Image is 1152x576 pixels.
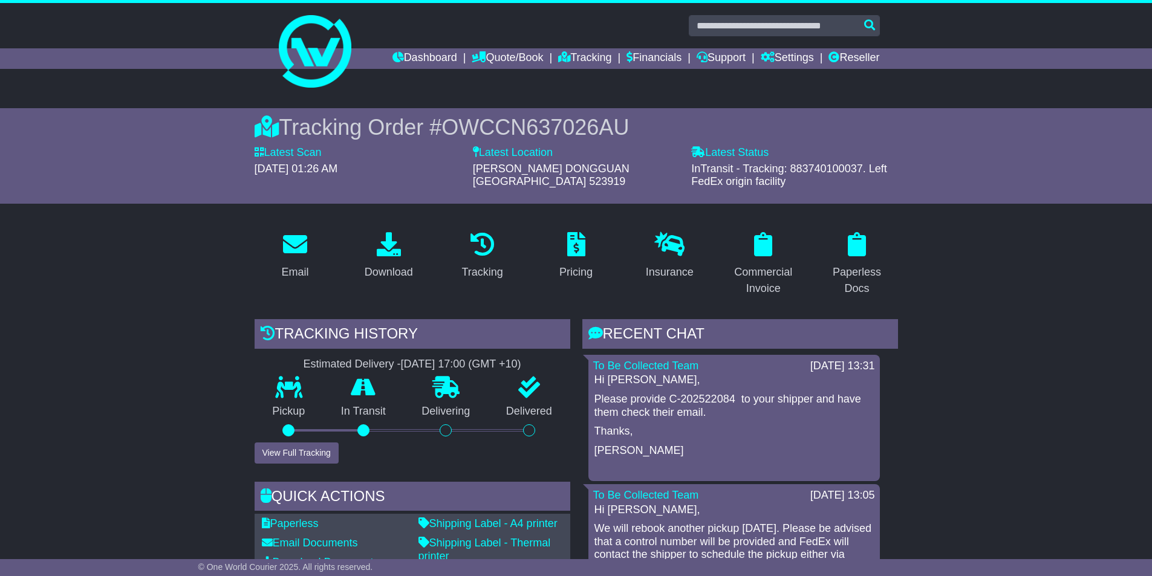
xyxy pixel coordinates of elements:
[323,405,404,418] p: In Transit
[761,48,814,69] a: Settings
[255,405,324,418] p: Pickup
[594,503,874,517] p: Hi [PERSON_NAME],
[594,425,874,438] p: Thanks,
[255,482,570,514] div: Quick Actions
[810,489,875,502] div: [DATE] 13:05
[626,48,682,69] a: Financials
[582,319,898,352] div: RECENT CHAT
[691,146,769,160] label: Latest Status
[198,562,373,572] span: © One World Courier 2025. All rights reserved.
[723,228,804,301] a: Commercial Invoice
[594,444,874,458] p: [PERSON_NAME]
[810,360,875,373] div: [DATE] 13:31
[472,48,543,69] a: Quote/Book
[594,393,874,419] p: Please provide C-202522084 to your shipper and have them check their email.
[441,115,629,140] span: OWCCN637026AU
[418,517,558,529] a: Shipping Label - A4 printer
[552,228,600,285] a: Pricing
[255,163,338,175] span: [DATE] 01:26 AM
[454,228,510,285] a: Tracking
[594,522,874,574] p: We will rebook another pickup [DATE]. Please be advised that a control number will be provided an...
[691,163,887,188] span: InTransit - Tracking: 883740100037. Left FedEx origin facility
[255,358,570,371] div: Estimated Delivery -
[488,405,570,418] p: Delivered
[255,114,898,140] div: Tracking Order #
[262,517,319,529] a: Paperless
[255,442,339,464] button: View Full Tracking
[461,264,503,280] div: Tracking
[594,374,874,387] p: Hi [PERSON_NAME],
[404,405,489,418] p: Delivering
[828,48,879,69] a: Reseller
[418,537,551,562] a: Shipping Label - Thermal printer
[558,48,611,69] a: Tracking
[255,319,570,352] div: Tracking history
[646,264,694,280] div: Insurance
[357,228,421,285] a: Download
[273,228,316,285] a: Email
[559,264,593,280] div: Pricing
[281,264,308,280] div: Email
[365,264,413,280] div: Download
[392,48,457,69] a: Dashboard
[824,264,890,297] div: Paperless Docs
[473,163,630,188] span: [PERSON_NAME] DONGGUAN [GEOGRAPHIC_DATA] 523919
[697,48,746,69] a: Support
[401,358,521,371] div: [DATE] 17:00 (GMT +10)
[255,146,322,160] label: Latest Scan
[816,228,898,301] a: Paperless Docs
[593,489,699,501] a: To Be Collected Team
[262,537,358,549] a: Email Documents
[473,146,553,160] label: Latest Location
[638,228,701,285] a: Insurance
[262,556,379,568] a: Download Documents
[593,360,699,372] a: To Be Collected Team
[731,264,796,297] div: Commercial Invoice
